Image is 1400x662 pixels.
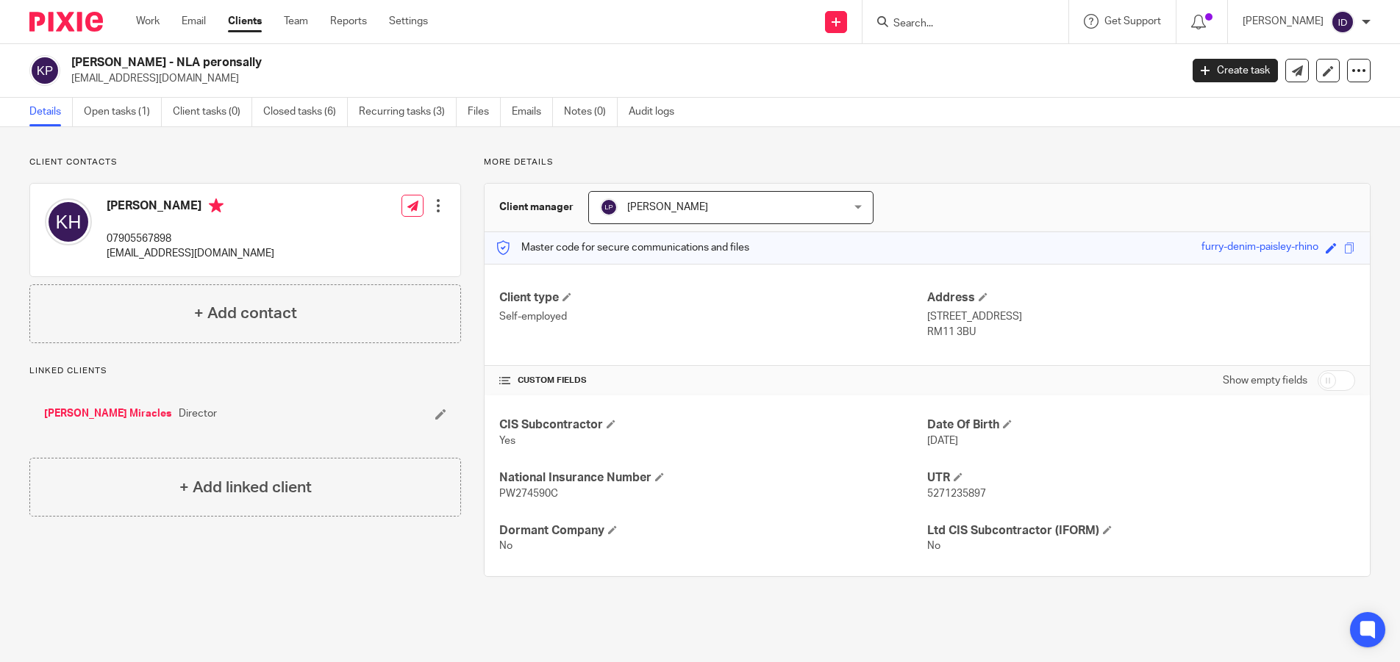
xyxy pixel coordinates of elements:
[84,98,162,126] a: Open tasks (1)
[263,98,348,126] a: Closed tasks (6)
[927,470,1355,486] h4: UTR
[44,406,171,421] a: [PERSON_NAME] Miracles
[512,98,553,126] a: Emails
[468,98,501,126] a: Files
[499,436,515,446] span: Yes
[927,523,1355,539] h4: Ltd CIS Subcontractor (IFORM)
[627,202,708,212] span: [PERSON_NAME]
[927,309,1355,324] p: [STREET_ADDRESS]
[29,156,461,168] p: Client contacts
[499,309,927,324] p: Self-employed
[107,198,274,217] h4: [PERSON_NAME]
[136,14,160,29] a: Work
[927,541,940,551] span: No
[194,302,297,325] h4: + Add contact
[182,14,206,29] a: Email
[179,476,312,499] h4: + Add linked client
[284,14,308,29] a: Team
[29,98,73,126] a: Details
[927,417,1355,433] h4: Date Of Birth
[564,98,618,126] a: Notes (0)
[600,198,618,216] img: svg%3E
[927,489,986,499] span: 5271235897
[499,489,558,499] span: PW274590C
[330,14,367,29] a: Reports
[71,71,1171,86] p: [EMAIL_ADDRESS][DOMAIN_NAME]
[1104,16,1161,26] span: Get Support
[209,198,224,213] i: Primary
[107,246,274,261] p: [EMAIL_ADDRESS][DOMAIN_NAME]
[71,55,951,71] h2: [PERSON_NAME] - NLA peronsally
[499,417,927,433] h4: CIS Subcontractor
[359,98,457,126] a: Recurring tasks (3)
[1193,59,1278,82] a: Create task
[29,12,103,32] img: Pixie
[499,541,512,551] span: No
[629,98,685,126] a: Audit logs
[29,365,461,377] p: Linked clients
[892,18,1024,31] input: Search
[1223,373,1307,388] label: Show empty fields
[496,240,749,255] p: Master code for secure communications and files
[1243,14,1324,29] p: [PERSON_NAME]
[927,290,1355,306] h4: Address
[107,231,274,246] p: 07905567898
[499,470,927,486] h4: National Insurance Number
[484,156,1371,168] p: More details
[179,406,217,421] span: Director
[927,325,1355,339] p: RM11 3BU
[499,290,927,306] h4: Client type
[499,375,927,386] h4: CUSTOM FIELDS
[499,523,927,539] h4: Dormant Company
[927,436,958,446] span: [DATE]
[1201,240,1318,256] div: furry-denim-paisley-rhino
[173,98,252,126] a: Client tasks (0)
[1331,10,1354,34] img: svg%3E
[389,14,428,29] a: Settings
[499,200,574,215] h3: Client manager
[228,14,262,29] a: Clients
[29,55,60,86] img: svg%3E
[45,198,92,245] img: svg%3E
